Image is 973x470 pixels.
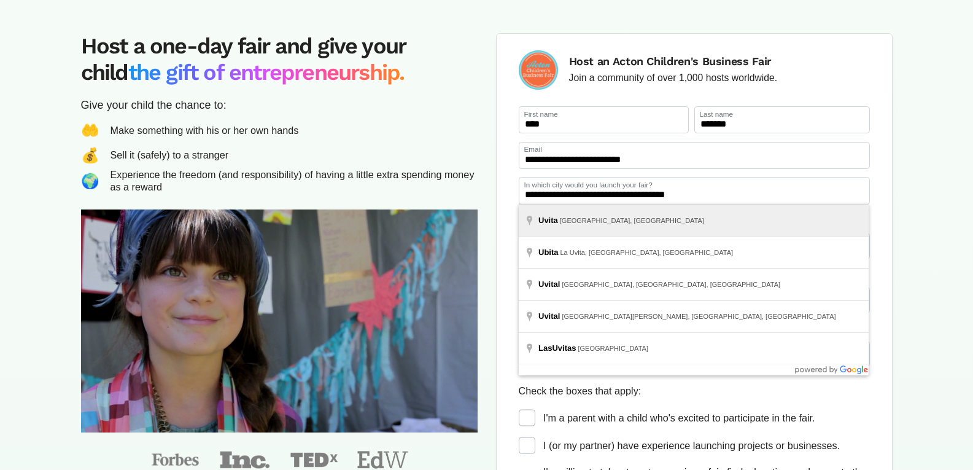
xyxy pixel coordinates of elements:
[552,343,572,353] span: Uvita
[578,345,648,352] span: [GEOGRAPHIC_DATA]
[128,60,405,85] span: the gift of entrepreneurship.
[562,313,835,320] span: [GEOGRAPHIC_DATA][PERSON_NAME], [GEOGRAPHIC_DATA], [GEOGRAPHIC_DATA]
[110,125,299,136] div: Make something with his or her own hands
[538,248,559,257] span: Ubita
[81,97,478,114] div: Give your child the chance to:
[81,119,99,141] span: 🤲
[569,55,778,68] h6: Host an Acton Children's Business Fair
[562,281,780,288] span: [GEOGRAPHIC_DATA], [GEOGRAPHIC_DATA], [GEOGRAPHIC_DATA]
[110,169,478,193] div: Experience the freedom (and responsibility) of having a little extra spending money as a reward
[543,439,840,453] label: I (or my partner) have experience launching projects or businesses.
[538,280,558,289] span: Uvita
[81,170,99,192] span: 🌍
[538,311,562,321] span: l
[538,216,558,225] span: Uvita
[289,450,339,470] img: tedx-13a865a45376fdabb197df72506254416b52198507f0d7e8a0b1bf7ecf255dd6.png
[357,451,408,469] img: educationweek-b44e3a78a0cc50812acddf996c80439c68a45cffb8f3ee3cd50a8b6969dbcca9.png
[81,33,478,86] h2: Host a one-day fair and give your child
[150,449,201,470] img: forbes-fa5d64866bcb1cab5e5385ee4197b3af65bd4ce70a33c46b7494fa0b80b137fa.png
[538,280,562,289] span: l
[538,311,558,321] span: Uvita
[560,249,734,256] span: La Uvita, [GEOGRAPHIC_DATA], [GEOGRAPHIC_DATA]
[519,50,558,90] img: logo-09e7f61fd0461591446672a45e28a4aa4e3f772ea81a4ddf9c7371a8bcc222a1.png
[219,450,270,470] img: inc-ff44fbf6c2e08814d02e9de779f5dfa52292b9cd745a9c9ba490939733b0a811.png
[560,217,704,224] span: [GEOGRAPHIC_DATA], [GEOGRAPHIC_DATA]
[538,343,578,353] span: Las s
[569,71,778,85] p: Join a community of over 1,000 hosts worldwide.
[543,411,815,425] label: I'm a parent with a child who's excited to participate in the fair.
[519,383,870,398] p: Check the boxes that apply:
[110,149,229,161] div: Sell it (safely) to a stranger
[81,144,99,166] span: 💰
